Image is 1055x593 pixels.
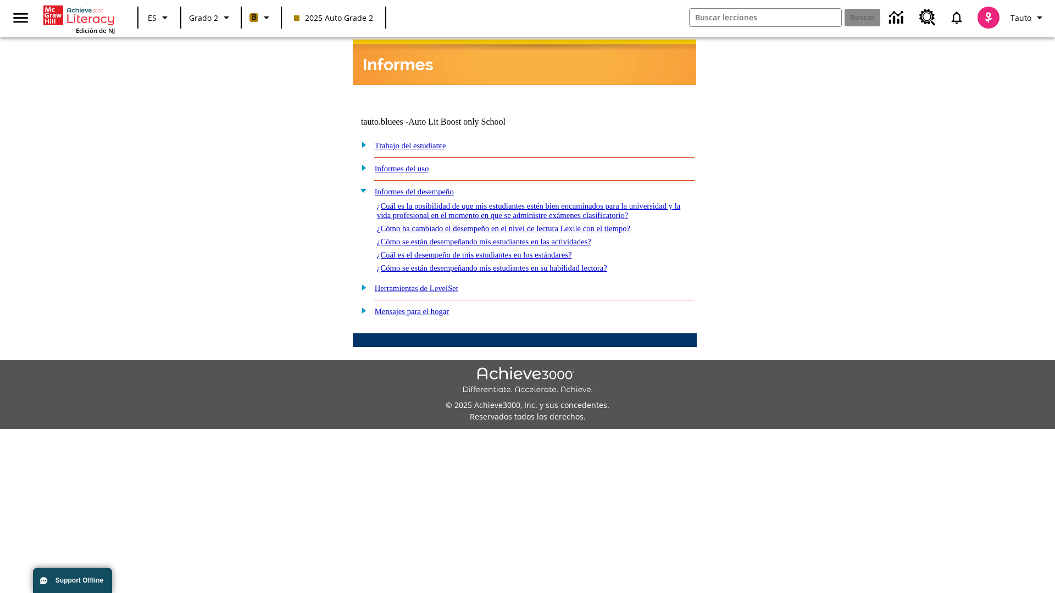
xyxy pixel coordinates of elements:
[375,164,429,173] a: Informes del uso
[882,3,913,33] a: Centro de información
[142,8,177,27] button: Lenguaje: ES, Selecciona un idioma
[377,250,572,259] a: ¿Cuál es el desempeño de mis estudiantes en los estándares?
[356,186,367,195] img: minus.gif
[356,282,367,292] img: plus.gif
[408,117,506,126] nobr: Auto Lit Boost only School
[4,2,37,34] button: Abrir el menú lateral
[1010,12,1031,24] span: Tauto
[971,3,1006,32] button: Escoja un nuevo avatar
[377,237,591,246] a: ¿Cómo se están desempeñando mis estudiantes en las actividades?
[55,577,103,584] span: Support Offline
[375,307,449,316] a: Mensajes para el hogar
[1006,8,1051,27] button: Perfil/Configuración
[361,117,563,127] td: tauto.bluees -
[913,3,942,32] a: Centro de recursos, Se abrirá en una pestaña nueva.
[942,3,971,32] a: Notificaciones
[377,264,607,272] a: ¿Cómo se están desempeñando mis estudiantes en su habilidad lectora?
[189,12,218,24] span: Grado 2
[356,163,367,172] img: plus.gif
[353,40,696,85] img: header
[294,12,373,24] span: 2025 Auto Grade 2
[356,139,367,149] img: plus.gif
[690,9,841,26] input: Buscar campo
[245,8,277,27] button: Boost El color de la clase es anaranjado claro. Cambiar el color de la clase.
[377,202,680,220] a: ¿Cuál es la posibilidad de que mis estudiantes estén bien encaminados para la universidad y la vi...
[462,367,593,395] img: Achieve3000 Differentiate Accelerate Achieve
[356,305,367,315] img: plus.gif
[185,8,237,27] button: Grado: Grado 2, Elige un grado
[375,141,446,150] a: Trabajo del estudiante
[148,12,157,24] span: ES
[252,10,257,24] span: B
[377,224,630,233] a: ¿Cómo ha cambiado el desempeño en el nivel de lectura Lexile con el tiempo?
[978,7,1000,29] img: avatar image
[375,284,458,293] a: Herramientas de LevelSet
[375,187,454,196] a: Informes del desempeño
[76,26,115,35] span: Edición de NJ
[33,568,112,593] button: Support Offline
[43,3,115,35] div: Portada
